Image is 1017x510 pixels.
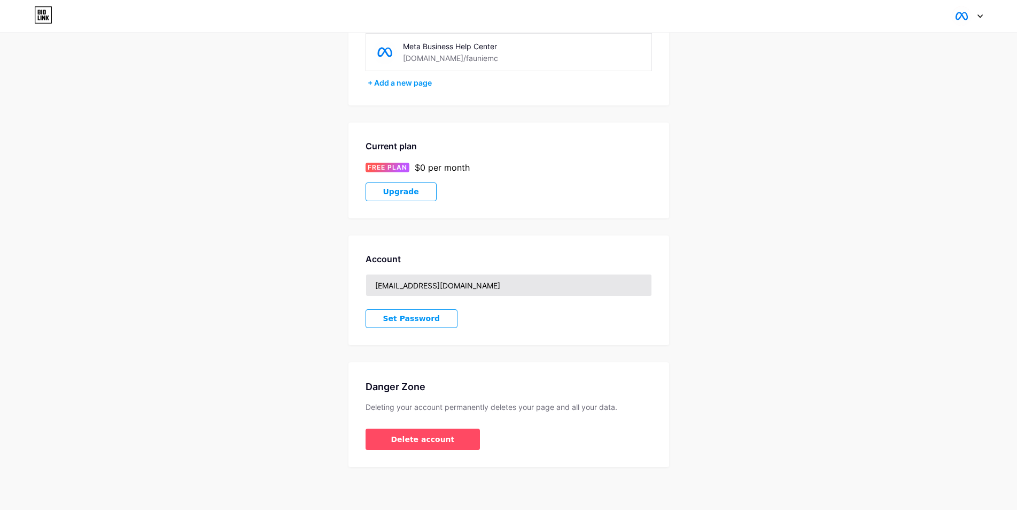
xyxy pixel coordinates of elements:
[366,140,652,153] div: Current plan
[391,434,455,445] span: Delete account
[403,41,554,52] div: Meta Business Help Center
[368,78,652,88] div: + Add a new page
[366,402,652,412] div: Deleting your account permanently deletes your page and all your data.
[372,40,397,64] img: fauniemc
[366,275,651,296] input: Email
[403,52,498,64] div: [DOMAIN_NAME]/fauniemc
[383,187,419,196] span: Upgrade
[415,161,470,174] div: $0 per month
[366,309,458,328] button: Set Password
[951,6,972,26] img: Faunie Mccullough
[366,379,652,394] div: Danger Zone
[366,182,437,201] button: Upgrade
[368,163,407,172] span: FREE PLAN
[366,253,652,265] div: Account
[383,314,440,323] span: Set Password
[366,429,480,450] button: Delete account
